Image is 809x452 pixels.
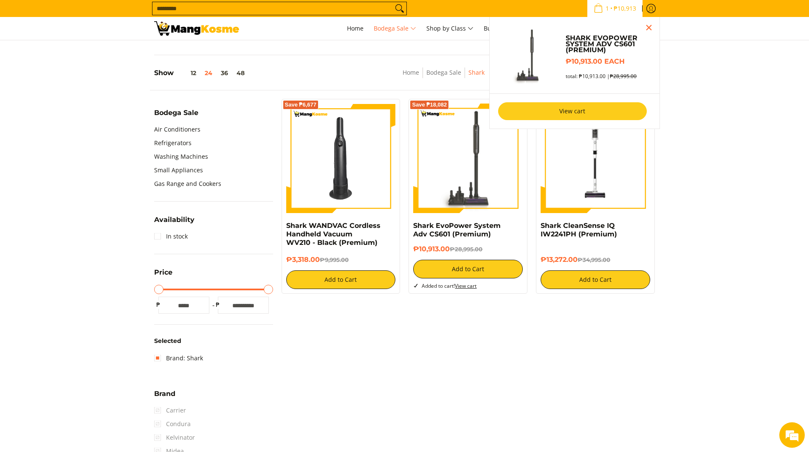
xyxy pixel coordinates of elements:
[154,177,221,191] a: Gas Range and Cookers
[412,102,447,107] span: Save ₱18,082
[422,17,478,40] a: Shop by Class
[248,17,655,40] nav: Main Menu
[541,270,650,289] button: Add to Cart
[285,102,317,107] span: Save ₱6,677
[154,337,273,345] h6: Selected
[154,216,194,230] summary: Open
[541,222,617,238] a: Shark CleanSense IQ IW2241PH (Premium)
[320,256,349,263] del: ₱9,995.00
[154,216,194,223] span: Availability
[541,255,650,264] h6: ₱13,272.00
[591,4,639,13] span: •
[154,163,203,177] a: Small Appliances
[566,35,651,53] a: Shark EvoPower System Adv CS601 (Premium)
[489,17,660,129] ul: Sub Menu
[455,282,476,289] a: View cart
[643,21,655,34] button: Close pop up
[44,48,143,59] div: Chat with us now
[154,300,163,309] span: ₱
[154,136,192,150] a: Refrigerators
[232,70,249,76] button: 48
[422,282,476,289] span: Added to cart!
[450,246,482,253] del: ₱28,995.00
[154,123,200,136] a: Air Conditioners
[139,4,160,25] div: Minimize live chat window
[604,6,610,11] span: 1
[566,73,637,79] span: total: ₱10,913.00 |
[344,67,543,87] nav: Breadcrumbs
[413,104,523,213] img: shark-evopower-wireless-vacuum-full-view-mang-kosme
[426,68,461,76] a: Bodega Sale
[154,431,195,444] span: Kelvinator
[154,404,186,417] span: Carrier
[498,102,647,120] a: View cart
[154,390,175,397] span: Brand
[174,70,200,76] button: 12
[49,107,117,193] span: We're online!
[612,6,637,11] span: ₱10,913
[403,68,419,76] a: Home
[369,17,420,40] a: Bodega Sale
[154,269,172,282] summary: Open
[286,270,396,289] button: Add to Cart
[154,269,172,276] span: Price
[154,150,208,163] a: Washing Machines
[479,17,521,40] a: Bulk Center
[347,24,364,32] span: Home
[154,351,203,365] a: Brand: Shark
[4,232,162,261] textarea: Type your message and hit 'Enter'
[154,21,239,36] img: Bodega Sale l Mang Kosme: Cost-Efficient &amp; Quality Home Appliances | Page 2
[154,109,198,123] summary: Open
[578,256,610,263] del: ₱34,995.00
[286,222,381,247] a: Shark WANDVAC Cordless Handheld Vacuum WV210 - Black (Premium)
[413,222,501,238] a: Shark EvoPower System Adv CS601 (Premium)
[154,417,191,431] span: Condura
[610,73,637,80] s: ₱28,995.00
[214,300,222,309] span: ₱
[154,390,175,404] summary: Open
[426,23,474,34] span: Shop by Class
[200,70,217,76] button: 24
[484,24,517,32] span: Bulk Center
[468,67,485,78] span: Shark
[541,104,650,213] img: shark-cleansense-cordless-stick-vacuum-front-full-view-mang-kosme
[286,255,396,264] h6: ₱3,318.00
[413,245,523,253] h6: ₱10,913.00
[286,104,396,213] img: Shark WANDVAC Cordless Handheld Vacuum WV210 - Black (Premium)
[154,69,249,77] h5: Show
[393,2,406,15] button: Search
[413,260,523,278] button: Add to Cart
[566,57,651,66] h6: ₱10,913.00 each
[154,230,188,243] a: In stock
[343,17,368,40] a: Home
[217,70,232,76] button: 36
[154,109,198,116] span: Bodega Sale
[498,25,558,85] img: shark-evopower-wireless-vacuum-full-view-mang-kosme
[374,23,416,34] span: Bodega Sale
